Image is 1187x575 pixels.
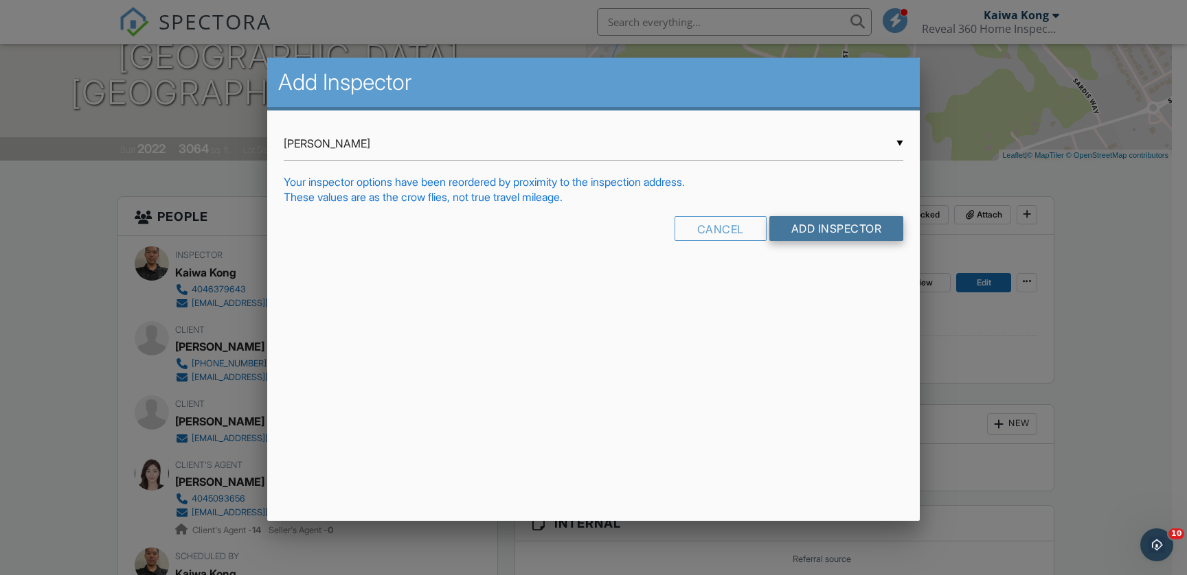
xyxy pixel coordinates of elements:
input: Add Inspector [769,216,904,241]
div: Your inspector options have been reordered by proximity to the inspection address. [284,174,903,189]
span: 10 [1168,528,1184,539]
div: These values are as the crow flies, not true travel mileage. [284,189,903,204]
div: Cancel [675,216,767,241]
h2: Add Inspector [278,69,909,96]
iframe: Intercom live chat [1140,528,1173,561]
